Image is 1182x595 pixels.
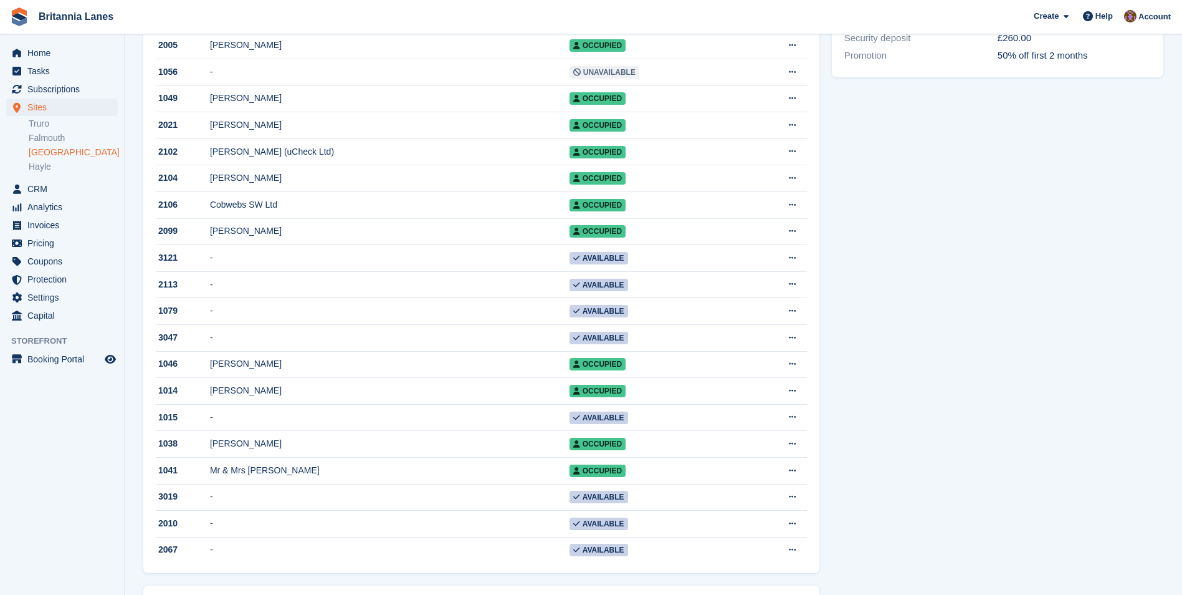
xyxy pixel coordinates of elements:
[570,518,628,530] span: Available
[570,491,628,503] span: Available
[29,161,118,173] a: Hayle
[210,271,570,298] td: -
[998,31,1151,46] div: £260.00
[1138,11,1171,23] span: Account
[27,99,102,116] span: Sites
[27,253,102,270] span: Coupons
[570,92,626,105] span: Occupied
[29,132,118,144] a: Falmouth
[6,80,118,98] a: menu
[1034,10,1059,22] span: Create
[27,307,102,324] span: Capital
[210,198,570,211] div: Cobwebs SW Ltd
[156,39,210,52] div: 2005
[570,412,628,424] span: Available
[210,39,570,52] div: [PERSON_NAME]
[6,62,118,80] a: menu
[570,544,628,556] span: Available
[27,235,102,252] span: Pricing
[210,245,570,272] td: -
[1095,10,1113,22] span: Help
[27,216,102,234] span: Invoices
[210,357,570,370] div: [PERSON_NAME]
[27,289,102,306] span: Settings
[570,305,628,317] span: Available
[156,437,210,450] div: 1038
[156,464,210,477] div: 1041
[34,6,118,27] a: Britannia Lanes
[210,298,570,325] td: -
[156,119,210,132] div: 2021
[570,172,626,185] span: Occupied
[570,225,626,238] span: Occupied
[27,80,102,98] span: Subscriptions
[27,180,102,198] span: CRM
[570,332,628,344] span: Available
[6,289,118,306] a: menu
[570,358,626,370] span: Occupied
[6,216,118,234] a: menu
[27,44,102,62] span: Home
[156,145,210,158] div: 2102
[570,146,626,158] span: Occupied
[156,357,210,370] div: 1046
[210,145,570,158] div: [PERSON_NAME] (uCheck Ltd)
[6,99,118,116] a: menu
[570,438,626,450] span: Occupied
[29,147,118,158] a: [GEOGRAPHIC_DATA]
[570,279,628,291] span: Available
[6,253,118,270] a: menu
[1124,10,1137,22] img: Andy Collier
[210,437,570,450] div: [PERSON_NAME]
[156,92,210,105] div: 1049
[156,278,210,291] div: 2113
[210,172,570,185] div: [PERSON_NAME]
[156,198,210,211] div: 2106
[156,517,210,530] div: 2010
[210,225,570,238] div: [PERSON_NAME]
[6,271,118,288] a: menu
[156,304,210,317] div: 1079
[210,324,570,351] td: -
[11,335,124,347] span: Storefront
[570,465,626,477] span: Occupied
[998,49,1151,63] div: 50% off first 2 months
[570,385,626,397] span: Occupied
[570,66,639,79] span: Unavailable
[210,511,570,538] td: -
[6,180,118,198] a: menu
[6,235,118,252] a: menu
[6,44,118,62] a: menu
[210,119,570,132] div: [PERSON_NAME]
[6,307,118,324] a: menu
[156,251,210,264] div: 3121
[210,404,570,431] td: -
[570,199,626,211] span: Occupied
[210,59,570,86] td: -
[6,351,118,368] a: menu
[156,331,210,344] div: 3047
[570,39,626,52] span: Occupied
[210,92,570,105] div: [PERSON_NAME]
[156,172,210,185] div: 2104
[27,62,102,80] span: Tasks
[27,271,102,288] span: Protection
[10,7,29,26] img: stora-icon-8386f47178a22dfd0bd8f6a31ec36ba5ce8667c1dd55bd0f319d3a0aa187defe.svg
[27,198,102,216] span: Analytics
[210,464,570,477] div: Mr & Mrs [PERSON_NAME]
[156,411,210,424] div: 1015
[27,351,102,368] span: Booking Portal
[156,543,210,556] div: 2067
[844,49,998,63] div: Promotion
[844,31,998,46] div: Security deposit
[103,352,118,367] a: Preview store
[570,119,626,132] span: Occupied
[156,225,210,238] div: 2099
[210,537,570,563] td: -
[156,490,210,503] div: 3019
[29,118,118,130] a: Truro
[156,384,210,397] div: 1014
[156,65,210,79] div: 1056
[210,484,570,511] td: -
[570,252,628,264] span: Available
